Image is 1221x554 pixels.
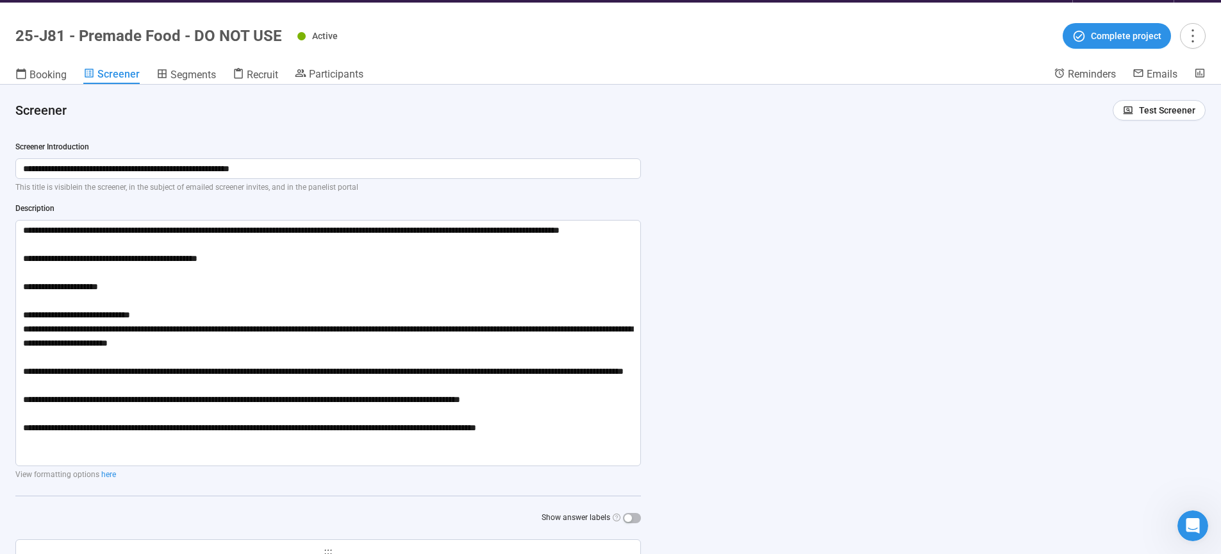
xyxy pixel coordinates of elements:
[220,415,240,435] button: Send a message…
[623,513,641,523] button: Show answer labels
[20,420,30,430] button: Emoji picker
[233,67,278,84] a: Recruit
[81,419,92,430] button: Start recording
[62,16,160,29] p: The team can also help
[30,130,90,140] b: Sample size
[156,67,216,84] a: Segments
[30,63,236,99] li: - Update which respondents you accept/reject based on existing demographic questions
[312,31,338,41] span: Active
[1063,23,1171,49] button: Complete project
[15,101,1102,119] h4: Screener
[15,203,641,215] div: Description
[542,512,641,524] label: Show answer labels
[61,419,71,430] button: Upload attachment
[295,67,363,83] a: Participants
[15,27,282,45] h1: 25-J81 - Premade Food - DO NOT USE
[21,45,183,55] b: What you CAN edit while active:
[10,271,246,300] div: Voxbotme 🤖 👋 says…
[29,69,67,81] span: Booking
[225,5,248,28] div: Close
[1133,67,1177,83] a: Emails
[15,181,641,194] p: This title is visible in the screener , in the subject of emailed screener invites, and in the pa...
[21,224,236,262] div: For major screener changes, you'd need to duplicate the project, make your edits, and resubmit be...
[1184,27,1201,44] span: more
[247,69,278,81] span: Recruit
[11,393,245,415] textarea: Message…
[15,141,641,153] div: Screener Introduction
[1147,68,1177,80] span: Emails
[37,7,57,28] img: Profile image for Voxbotme 🤖 👋
[613,514,620,521] span: question-circle
[1091,29,1161,43] span: Complete project
[101,470,116,479] a: here
[8,5,33,29] button: go back
[21,381,122,389] div: Voxbotme 🤖 👋 • 5m ago
[309,68,363,80] span: Participants
[1180,23,1206,49] button: more
[201,5,225,29] button: Home
[30,130,236,153] li: - Increase only (cannot decrease)
[30,179,236,191] li: Add or remove screener questions
[30,64,148,74] b: Demographic targeting
[97,68,140,80] span: Screener
[1139,103,1195,117] span: Test Screener
[40,419,51,430] button: Gif picker
[83,67,140,84] a: Screener
[1054,67,1116,83] a: Reminders
[1113,100,1206,121] button: Test Screener
[30,103,236,126] li: - Adjust percentages in existing quota cells (must total 100%)
[30,103,106,113] b: Custom quotas
[15,67,67,84] a: Booking
[15,469,641,481] p: View formatting options
[62,6,141,16] h1: Voxbotme 🤖 👋
[10,300,246,407] div: Voxbotme 🤖 👋 says…
[1068,68,1116,80] span: Reminders
[170,69,216,81] span: Segments
[10,300,210,378] div: If you need any more help with your screener or project setup, I'm here to assist! Would you like...
[1177,510,1208,541] iframe: Intercom live chat
[30,194,236,217] li: Add or remove video questions (can only update wording of existing ones)
[10,271,183,299] div: Is that what you were looking for?
[21,308,200,371] div: If you need any more help with your screener or project setup, I'm here to assist! Would you like...
[21,278,173,291] div: Is that what you were looking for?
[21,160,204,171] b: What you CANNOT edit while active:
